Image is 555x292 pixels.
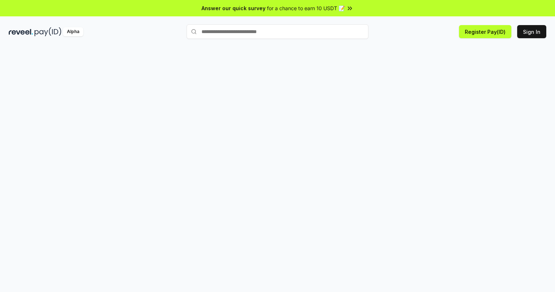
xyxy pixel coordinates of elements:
[201,4,265,12] span: Answer our quick survey
[517,25,546,38] button: Sign In
[459,25,511,38] button: Register Pay(ID)
[9,27,33,36] img: reveel_dark
[267,4,345,12] span: for a chance to earn 10 USDT 📝
[35,27,61,36] img: pay_id
[63,27,83,36] div: Alpha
